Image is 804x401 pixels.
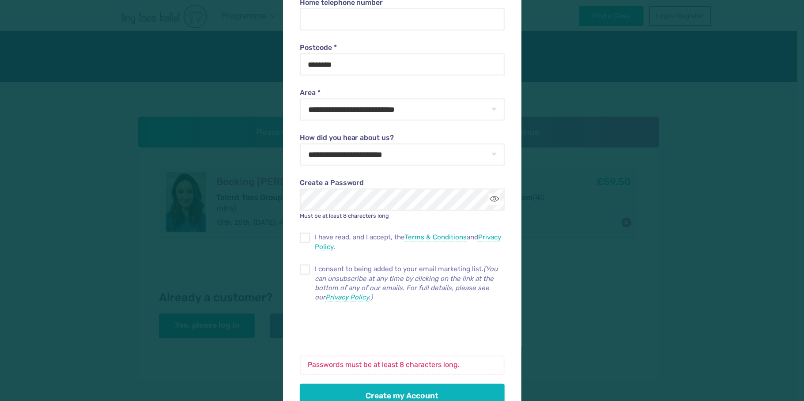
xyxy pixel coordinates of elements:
label: How did you hear about us? [300,133,505,143]
a: Privacy Policy [325,293,369,302]
a: Privacy Policy [315,233,501,251]
button: Toggle password visibility [489,193,501,205]
span: I have read, and I accept, the and . [315,233,505,252]
small: Must be at least 8 characters long [300,212,389,219]
p: Passwords must be at least 8 characters long. [300,356,505,375]
label: Area * [300,88,505,98]
iframe: reCAPTCHA [300,311,434,346]
a: Terms & Conditions [404,233,467,242]
label: Postcode * [300,43,505,53]
label: Create a Password [300,178,505,188]
p: I consent to being added to your email marketing list. [315,265,505,302]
